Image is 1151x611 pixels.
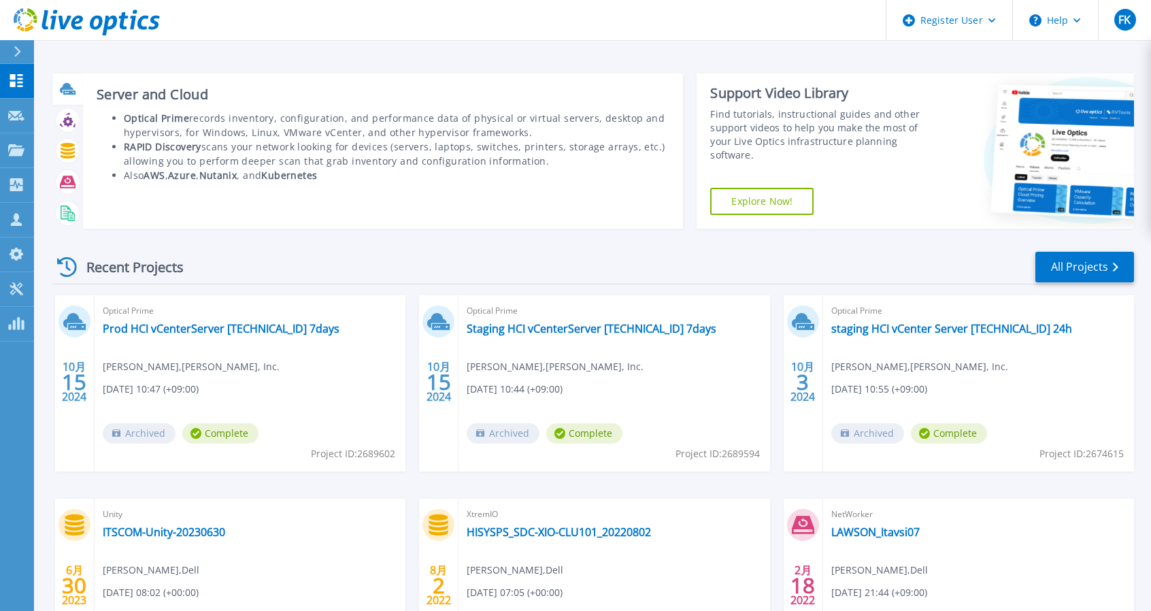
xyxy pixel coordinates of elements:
span: [DATE] 10:55 (+09:00) [831,382,927,397]
a: All Projects [1035,252,1134,282]
span: Archived [103,423,176,444]
span: Complete [546,423,622,444]
span: Project ID: 2689594 [675,446,760,461]
span: 30 [62,580,86,591]
div: Recent Projects [52,250,202,284]
span: 18 [790,580,815,591]
span: [PERSON_NAME] , Dell [103,563,199,578]
a: Explore Now! [710,188,814,215]
a: staging HCI vCenter Server [TECHNICAL_ID] 24h [831,322,1072,335]
span: [DATE] 10:44 (+09:00) [467,382,563,397]
span: Complete [911,423,987,444]
span: NetWorker [831,507,1126,522]
b: Azure [168,169,196,182]
span: Project ID: 2674615 [1039,446,1124,461]
li: Also , , , and [124,168,670,182]
div: 10月 2024 [790,357,816,407]
span: Unity [103,507,397,522]
span: [DATE] 08:02 (+00:00) [103,585,199,600]
div: 10月 2024 [426,357,452,407]
span: 15 [427,376,451,388]
span: [PERSON_NAME] , Dell [831,563,928,578]
span: XtremIO [467,507,761,522]
a: Prod HCI vCenterServer [TECHNICAL_ID] 7days [103,322,339,335]
span: [DATE] 07:05 (+00:00) [467,585,563,600]
div: Support Video Library [710,84,931,102]
a: Staging HCI vCenterServer [TECHNICAL_ID] 7days [467,322,716,335]
span: Project ID: 2689602 [311,446,395,461]
span: 2 [433,580,445,591]
b: Optical Prime [124,112,189,125]
li: records inventory, configuration, and performance data of physical or virtual servers, desktop an... [124,111,670,139]
span: FK [1118,14,1131,25]
h3: Server and Cloud [97,87,670,102]
span: [DATE] 10:47 (+09:00) [103,382,199,397]
b: RAPID Discovery [124,140,201,153]
span: Optical Prime [831,303,1126,318]
span: [PERSON_NAME] , [PERSON_NAME], Inc. [467,359,644,374]
li: scans your network looking for devices (servers, laptops, switches, printers, storage arrays, etc... [124,139,670,168]
span: [DATE] 21:44 (+09:00) [831,585,927,600]
span: Optical Prime [103,303,397,318]
span: 3 [797,376,809,388]
span: Archived [467,423,539,444]
div: 8月 2022 [426,561,452,610]
a: ITSCOM-Unity-20230630 [103,525,225,539]
div: 2月 2022 [790,561,816,610]
span: Complete [182,423,258,444]
span: Optical Prime [467,303,761,318]
a: HISYSPS_SDC-XIO-CLU101_20220802 [467,525,651,539]
span: 15 [62,376,86,388]
span: [PERSON_NAME] , [PERSON_NAME], Inc. [831,359,1008,374]
div: 10月 2024 [61,357,87,407]
span: [PERSON_NAME] , [PERSON_NAME], Inc. [103,359,280,374]
b: AWS [144,169,165,182]
div: 6月 2023 [61,561,87,610]
span: [PERSON_NAME] , Dell [467,563,563,578]
b: Kubernetes [261,169,317,182]
span: Archived [831,423,904,444]
a: LAWSON_Itavsi07 [831,525,920,539]
b: Nutanix [199,169,237,182]
div: Find tutorials, instructional guides and other support videos to help you make the most of your L... [710,108,931,162]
